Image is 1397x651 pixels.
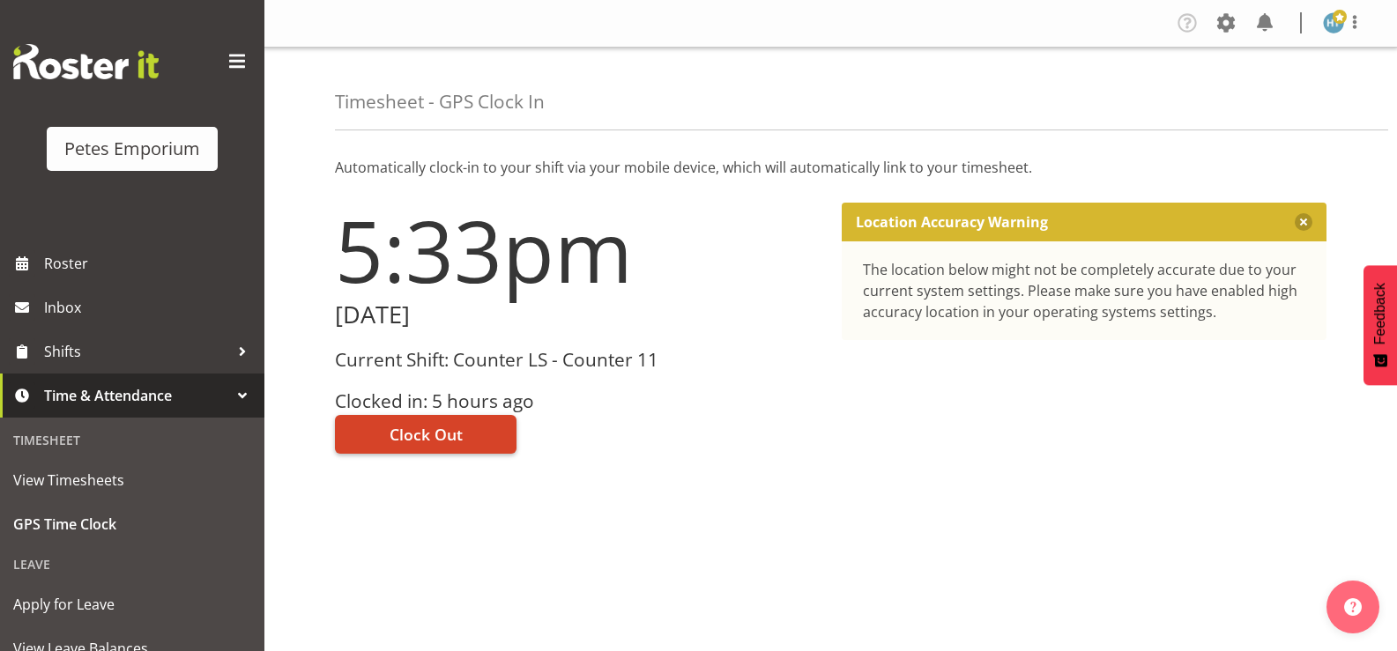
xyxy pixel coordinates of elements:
img: helena-tomlin701.jpg [1323,12,1344,33]
span: GPS Time Clock [13,511,251,537]
span: View Timesheets [13,467,251,493]
div: The location below might not be completely accurate due to your current system settings. Please m... [863,259,1306,322]
button: Clock Out [335,415,516,454]
span: Clock Out [390,423,463,446]
img: Rosterit website logo [13,44,159,79]
span: Apply for Leave [13,591,251,618]
h1: 5:33pm [335,203,821,298]
h2: [DATE] [335,301,821,329]
span: Roster [44,250,256,277]
div: Timesheet [4,422,260,458]
span: Inbox [44,294,256,321]
a: GPS Time Clock [4,502,260,546]
p: Automatically clock-in to your shift via your mobile device, which will automatically link to you... [335,157,1326,178]
div: Leave [4,546,260,582]
span: Time & Attendance [44,382,229,409]
h4: Timesheet - GPS Clock In [335,92,545,112]
button: Close message [1295,213,1312,231]
p: Location Accuracy Warning [856,213,1048,231]
button: Feedback - Show survey [1364,265,1397,385]
span: Feedback [1372,283,1388,344]
a: Apply for Leave [4,582,260,626]
h3: Clocked in: 5 hours ago [335,391,821,411]
h3: Current Shift: Counter LS - Counter 11 [335,350,821,370]
div: Petes Emporium [64,136,200,162]
span: Shifts [44,338,229,365]
a: View Timesheets [4,458,260,502]
img: help-xxl-2.png [1344,598,1362,616]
